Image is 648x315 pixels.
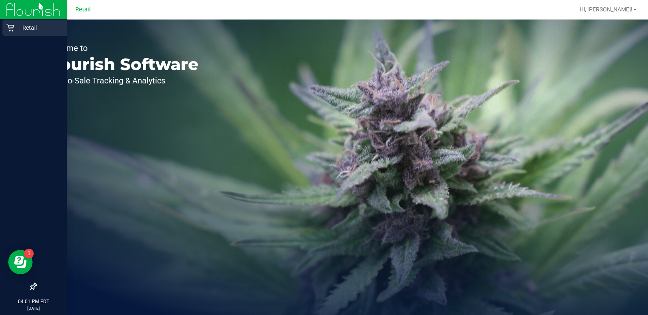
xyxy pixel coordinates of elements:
p: 04:01 PM EDT [4,298,63,305]
iframe: Resource center unread badge [24,249,34,258]
span: Retail [75,6,91,13]
p: Seed-to-Sale Tracking & Analytics [44,77,199,85]
inline-svg: Retail [6,24,14,32]
iframe: Resource center [8,250,33,274]
p: Flourish Software [44,56,199,72]
p: Retail [14,23,63,33]
p: Welcome to [44,44,199,52]
span: Hi, [PERSON_NAME]! [580,6,633,13]
p: [DATE] [4,305,63,311]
